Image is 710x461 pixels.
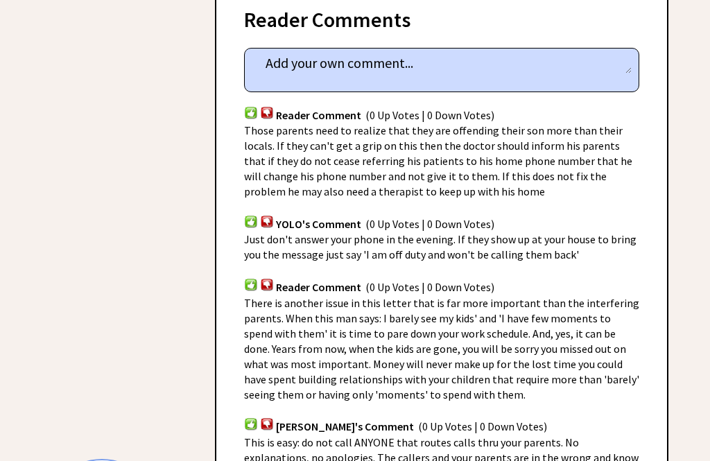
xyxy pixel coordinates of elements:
[244,124,632,199] span: Those parents need to realize that they are offending their son more than their locals. If they c...
[42,2,180,418] iframe: Advertisement
[244,6,639,28] div: Reader Comments
[244,279,258,292] img: votup.png
[244,107,258,120] img: votup.png
[260,216,274,229] img: votdown.png
[276,420,414,434] span: [PERSON_NAME]'s Comment
[365,218,494,232] span: (0 Up Votes | 0 Down Votes)
[260,418,274,431] img: votdown.png
[276,281,361,295] span: Reader Comment
[276,109,361,123] span: Reader Comment
[244,418,258,431] img: votup.png
[244,297,639,402] span: There is another issue in this letter that is far more important than the interfering parents. Wh...
[365,281,494,295] span: (0 Up Votes | 0 Down Votes)
[276,218,361,232] span: YOLO's Comment
[418,420,547,434] span: (0 Up Votes | 0 Down Votes)
[260,279,274,292] img: votdown.png
[365,109,494,123] span: (0 Up Votes | 0 Down Votes)
[260,107,274,120] img: votdown.png
[244,216,258,229] img: votup.png
[244,233,637,262] span: Just don't answer your phone in the evening. If they show up at your house to bring you the messa...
